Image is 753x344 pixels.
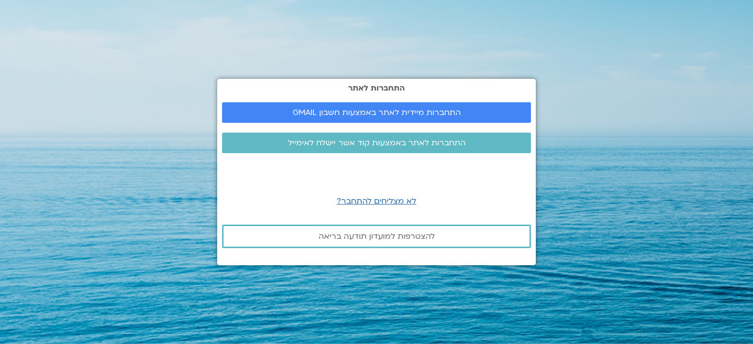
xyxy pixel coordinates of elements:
[222,102,531,123] a: התחברות מיידית לאתר באמצעות חשבון GMAIL
[319,232,435,241] span: להצטרפות למועדון תודעה בריאה
[222,133,531,153] a: התחברות לאתר באמצעות קוד אשר יישלח לאימייל
[222,225,531,248] a: להצטרפות למועדון תודעה בריאה
[222,84,531,92] h2: התחברות לאתר
[293,108,461,117] span: התחברות מיידית לאתר באמצעות חשבון GMAIL
[337,196,416,206] a: לא מצליחים להתחבר?
[288,138,466,147] span: התחברות לאתר באמצעות קוד אשר יישלח לאימייל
